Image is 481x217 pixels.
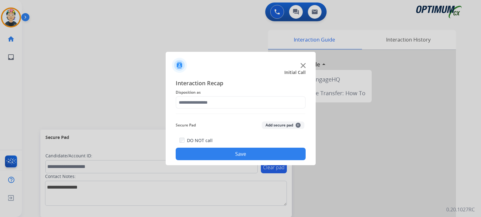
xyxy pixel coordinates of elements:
span: Initial Call [284,69,306,76]
span: + [296,123,301,128]
span: Interaction Recap [176,79,306,89]
button: Add secure pad+ [262,121,304,129]
label: DO NOT call [187,137,213,144]
span: Disposition as [176,89,306,96]
button: Save [176,148,306,160]
span: Secure Pad [176,121,196,129]
p: 0.20.1027RC [446,206,475,213]
img: contactIcon [172,58,187,73]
